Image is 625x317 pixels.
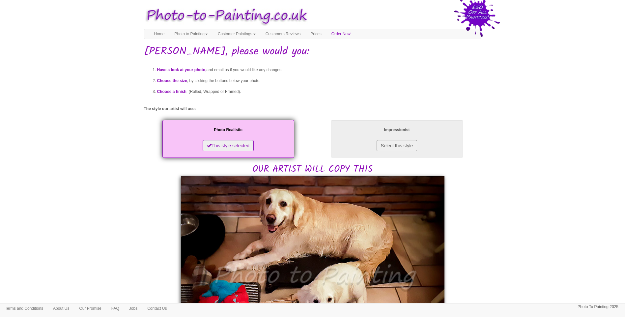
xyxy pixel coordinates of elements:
[142,303,172,313] a: Contact Us
[106,303,124,313] a: FAQ
[157,75,481,86] li: , by clicking the buttons below your photo.
[203,140,254,151] button: This style selected
[377,140,417,151] button: Select this style
[327,29,356,39] a: Order Now!
[157,78,187,83] span: Choose the size
[578,303,618,310] p: Photo To Painting 2025
[261,29,306,39] a: Customers Reviews
[157,65,481,75] li: and email us if you would like any changes.
[338,127,456,133] p: Impressionist
[144,106,196,112] label: The style our artist will use:
[213,29,261,39] a: Customer Paintings
[144,46,481,57] h1: [PERSON_NAME], please would you:
[157,89,186,94] span: Choose a finish
[141,3,309,29] img: Photo to Painting
[157,68,207,72] span: Have a look at your photo,
[169,127,288,133] p: Photo Realistic
[124,303,142,313] a: Jobs
[144,118,481,175] h2: OUR ARTIST WILL COPY THIS
[48,303,74,313] a: About Us
[149,29,170,39] a: Home
[170,29,213,39] a: Photo to Painting
[74,303,106,313] a: Our Promise
[305,29,326,39] a: Prices
[157,86,481,97] li: , (Rolled, Wrapped or Framed).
